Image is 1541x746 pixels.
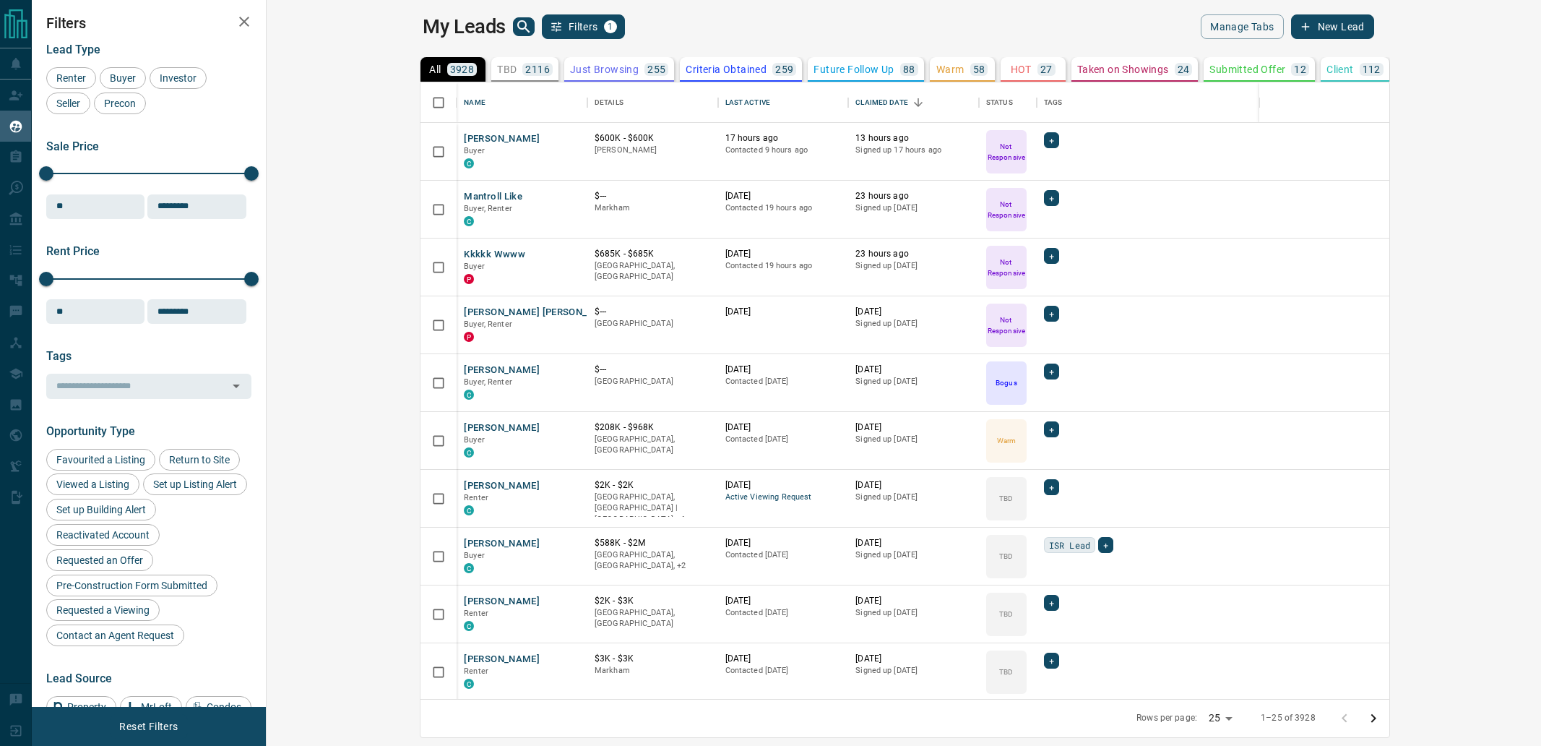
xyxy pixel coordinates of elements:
[100,67,146,89] div: Buyer
[1359,704,1388,733] button: Go to next page
[1049,191,1054,205] span: +
[855,82,908,123] div: Claimed Date
[423,15,506,38] h1: My Leads
[46,599,160,621] div: Requested a Viewing
[595,665,711,677] p: Markham
[587,82,718,123] div: Details
[148,479,242,490] span: Set up Listing Alert
[1011,64,1032,74] p: HOT
[136,701,177,713] span: MrLoft
[46,424,135,438] span: Opportunity Type
[855,421,972,434] p: [DATE]
[1326,64,1353,74] p: Client
[595,260,711,283] p: [GEOGRAPHIC_DATA], [GEOGRAPHIC_DATA]
[855,665,972,677] p: Signed up [DATE]
[908,93,928,113] button: Sort
[464,82,485,123] div: Name
[464,679,474,689] div: condos.ca
[464,248,525,262] button: Kkkkk Wwww
[464,493,488,502] span: Renter
[1049,306,1054,321] span: +
[725,492,842,504] span: Active Viewing Request
[1044,306,1059,322] div: +
[159,449,240,471] div: Return to Site
[988,199,1025,220] p: Not Responsive
[497,64,517,74] p: TBD
[605,22,616,32] span: 1
[46,575,217,596] div: Pre-Construction Form Submitted
[1098,537,1113,553] div: +
[464,479,540,493] button: [PERSON_NAME]
[855,595,972,607] p: [DATE]
[725,82,770,123] div: Last Active
[725,607,842,619] p: Contacted [DATE]
[464,563,474,573] div: condos.ca
[457,82,587,123] div: Name
[686,64,767,74] p: Criteria Obtained
[595,421,711,434] p: $208K - $968K
[986,82,1013,123] div: Status
[855,364,972,376] p: [DATE]
[46,672,112,685] span: Lead Source
[46,696,116,718] div: Property
[725,434,842,445] p: Contacted [DATE]
[988,257,1025,278] p: Not Responsive
[51,604,155,616] span: Requested a Viewing
[464,306,618,320] button: [PERSON_NAME] [PERSON_NAME]
[1044,364,1059,380] div: +
[46,14,251,32] h2: Filters
[155,72,202,84] span: Investor
[99,98,141,109] span: Precon
[1049,538,1090,552] span: ISR Lead
[51,454,150,466] span: Favourited a Listing
[1049,133,1054,147] span: +
[855,260,972,272] p: Signed up [DATE]
[1049,422,1054,437] span: +
[725,190,842,202] p: [DATE]
[595,248,711,260] p: $685K - $685K
[46,43,100,56] span: Lead Type
[46,449,155,471] div: Favourited a Listing
[855,376,972,387] p: Signed up [DATE]
[855,145,972,156] p: Signed up 17 hours ago
[725,364,842,376] p: [DATE]
[464,190,522,204] button: Mantroll Like
[855,479,972,492] p: [DATE]
[999,551,1013,562] p: TBD
[595,364,711,376] p: $---
[725,202,842,214] p: Contacted 19 hours ago
[150,67,207,89] div: Investor
[973,64,985,74] p: 58
[1178,64,1190,74] p: 24
[1049,249,1054,263] span: +
[464,158,474,168] div: condos.ca
[464,132,540,146] button: [PERSON_NAME]
[988,141,1025,163] p: Not Responsive
[725,549,842,561] p: Contacted [DATE]
[1049,653,1054,668] span: +
[464,262,485,271] span: Buyer
[595,306,711,318] p: $---
[164,454,235,466] span: Return to Site
[855,537,972,549] p: [DATE]
[855,653,972,665] p: [DATE]
[46,499,156,520] div: Set up Building Alert
[855,492,972,503] p: Signed up [DATE]
[46,244,100,258] span: Rent Price
[595,376,711,387] p: [GEOGRAPHIC_DATA]
[848,82,979,123] div: Claimed Date
[1201,14,1283,39] button: Manage Tabs
[647,64,665,74] p: 255
[51,529,155,541] span: Reactivated Account
[51,98,85,109] span: Seller
[46,140,99,153] span: Sale Price
[595,202,711,214] p: Markham
[979,82,1037,123] div: Status
[464,421,540,435] button: [PERSON_NAME]
[725,479,842,492] p: [DATE]
[595,479,711,492] p: $2K - $2K
[813,64,894,74] p: Future Follow Up
[725,595,842,607] p: [DATE]
[464,447,474,458] div: condos.ca
[996,377,1016,388] p: Bogus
